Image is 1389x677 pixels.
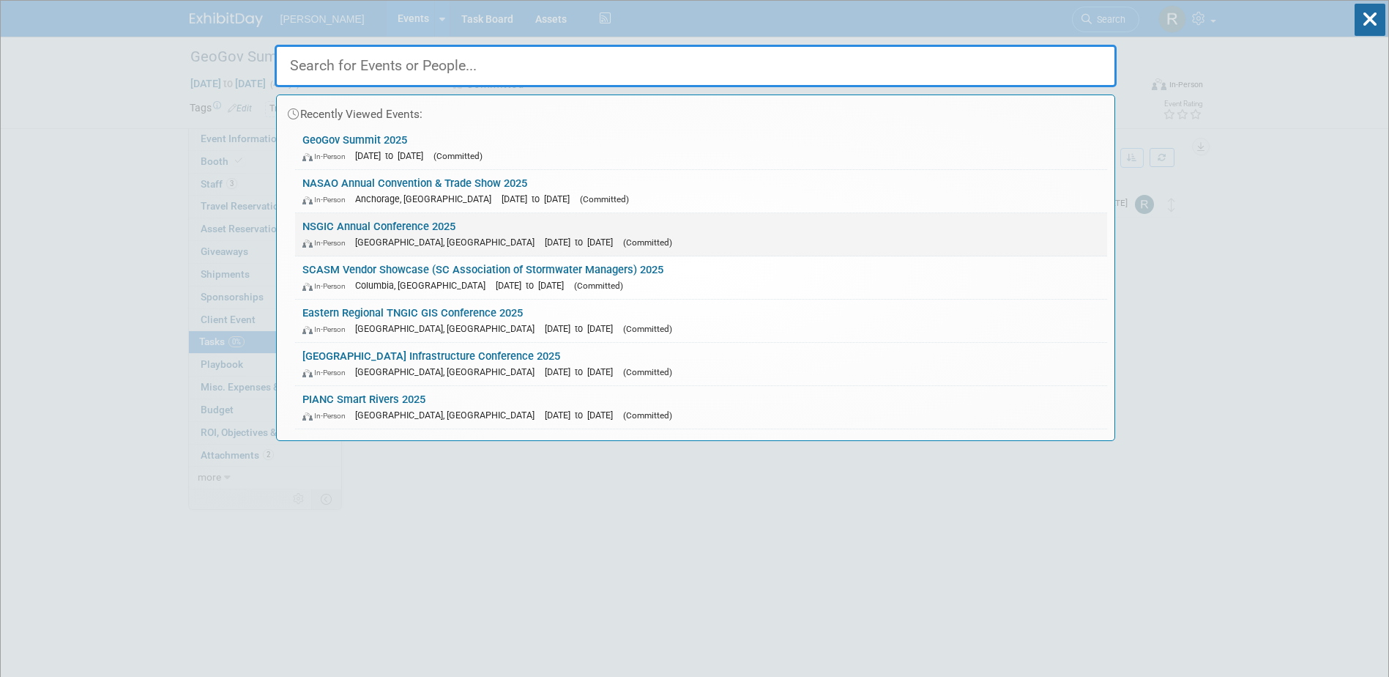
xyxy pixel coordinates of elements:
span: [GEOGRAPHIC_DATA], [GEOGRAPHIC_DATA] [355,366,542,377]
span: In-Person [302,195,352,204]
span: [DATE] to [DATE] [545,323,620,334]
span: Anchorage, [GEOGRAPHIC_DATA] [355,193,499,204]
span: (Committed) [580,194,629,204]
a: [GEOGRAPHIC_DATA] Infrastructure Conference 2025 In-Person [GEOGRAPHIC_DATA], [GEOGRAPHIC_DATA] [... [295,343,1107,385]
a: PIANC Smart Rivers 2025 In-Person [GEOGRAPHIC_DATA], [GEOGRAPHIC_DATA] [DATE] to [DATE] (Committed) [295,386,1107,429]
span: [GEOGRAPHIC_DATA], [GEOGRAPHIC_DATA] [355,237,542,248]
span: In-Person [302,281,352,291]
span: [DATE] to [DATE] [502,193,577,204]
span: [DATE] to [DATE] [545,410,620,421]
span: (Committed) [623,237,672,248]
a: Eastern Regional TNGIC GIS Conference 2025 In-Person [GEOGRAPHIC_DATA], [GEOGRAPHIC_DATA] [DATE] ... [295,300,1107,342]
span: (Committed) [623,410,672,421]
span: (Committed) [623,367,672,377]
a: NSGIC Annual Conference 2025 In-Person [GEOGRAPHIC_DATA], [GEOGRAPHIC_DATA] [DATE] to [DATE] (Com... [295,213,1107,256]
span: In-Person [302,368,352,377]
span: [GEOGRAPHIC_DATA], [GEOGRAPHIC_DATA] [355,323,542,334]
span: [DATE] to [DATE] [545,237,620,248]
a: GeoGov Summit 2025 In-Person [DATE] to [DATE] (Committed) [295,127,1107,169]
span: (Committed) [433,151,483,161]
span: [GEOGRAPHIC_DATA], [GEOGRAPHIC_DATA] [355,410,542,421]
input: Search for Events or People... [275,45,1117,87]
div: Recently Viewed Events: [284,95,1107,127]
span: [DATE] to [DATE] [496,280,571,291]
span: (Committed) [623,324,672,334]
span: In-Person [302,325,352,334]
a: NASAO Annual Convention & Trade Show 2025 In-Person Anchorage, [GEOGRAPHIC_DATA] [DATE] to [DATE]... [295,170,1107,212]
span: In-Person [302,411,352,421]
span: [DATE] to [DATE] [545,366,620,377]
span: Columbia, [GEOGRAPHIC_DATA] [355,280,493,291]
span: [DATE] to [DATE] [355,150,431,161]
span: In-Person [302,152,352,161]
span: In-Person [302,238,352,248]
span: (Committed) [574,281,623,291]
a: SCASM Vendor Showcase (SC Association of Stormwater Managers) 2025 In-Person Columbia, [GEOGRAPHI... [295,256,1107,299]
